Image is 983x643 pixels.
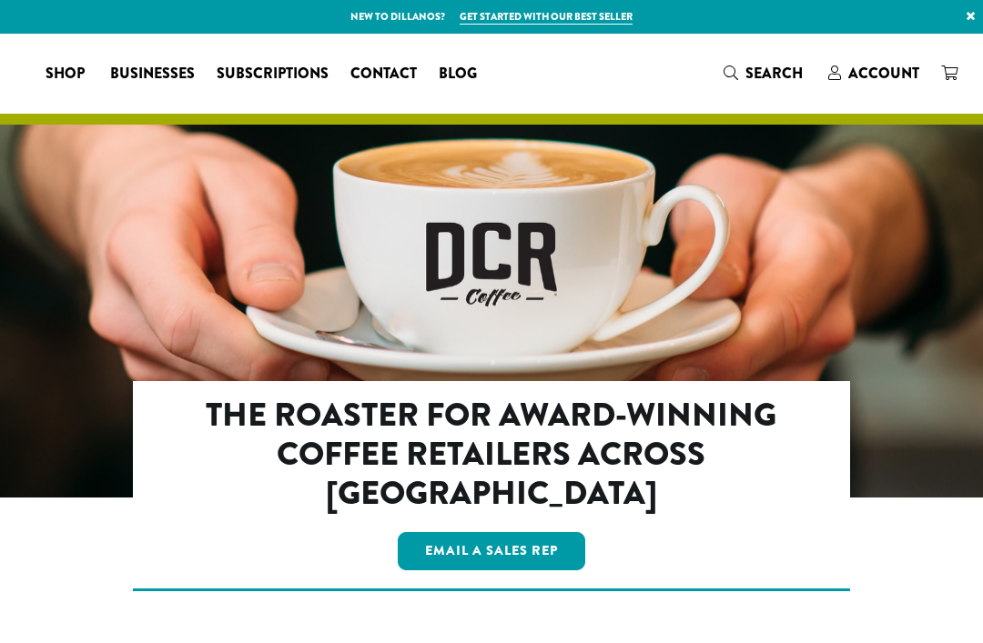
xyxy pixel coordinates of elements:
[35,59,99,88] a: Shop
[110,63,195,85] span: Businesses
[745,63,803,84] span: Search
[205,396,778,514] h2: The Roaster for Award-Winning Coffee Retailers Across [GEOGRAPHIC_DATA]
[439,63,477,85] span: Blog
[460,9,633,25] a: Get started with our best seller
[217,63,329,85] span: Subscriptions
[713,58,817,88] a: Search
[398,532,585,570] a: Email a Sales Rep
[46,63,85,85] span: Shop
[848,63,919,84] span: Account
[350,63,417,85] span: Contact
